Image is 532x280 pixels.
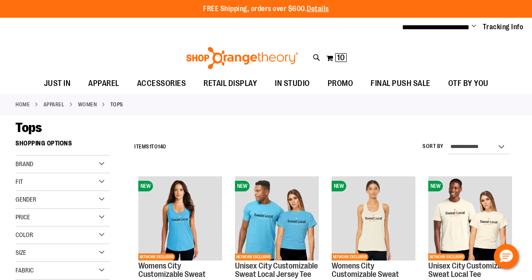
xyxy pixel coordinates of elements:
h2: Items to [134,140,166,154]
strong: Tops [110,101,123,109]
span: Fabric [16,267,34,274]
p: FREE Shipping, orders over $600. [203,4,329,14]
span: NEW [235,181,250,191]
a: Home [16,101,30,109]
button: Hello, have a question? Let’s chat. [494,244,519,269]
span: NETWORK EXCLUSIVE [332,253,368,261]
a: WOMEN [78,101,97,109]
a: Unisex City Customizable Fine Jersey TeeNEWNETWORK EXCLUSIVE [235,176,319,261]
span: FINAL PUSH SALE [371,74,430,93]
span: NETWORK EXCLUSIVE [235,253,272,261]
a: Unisex City Customizable Sweat Local Jersey Tee [235,261,318,279]
a: RETAIL DISPLAY [195,74,266,94]
strong: Shopping Options [16,136,110,156]
a: Unisex City Customizable Sweat Local Tee [428,261,511,279]
a: City Customizable Jersey Racerback TankNEWNETWORK EXCLUSIVE [332,176,415,261]
span: NEW [332,181,346,191]
img: City Customizable Jersey Racerback Tank [332,176,415,260]
a: Tracking Info [483,22,524,32]
button: Account menu [472,23,476,31]
span: Size [16,249,26,256]
img: Shop Orangetheory [185,47,300,69]
a: APPAREL [43,101,65,109]
span: JUST IN [44,74,71,93]
a: Details [307,5,329,13]
span: NETWORK EXCLUSIVE [428,253,465,261]
a: FINAL PUSH SALE [362,74,439,94]
a: IN STUDIO [266,74,319,94]
span: Fit [16,178,23,185]
a: Image of Unisex City Customizable Very Important TeeNEWNETWORK EXCLUSIVE [428,176,512,261]
a: JUST IN [35,74,80,94]
span: PROMO [328,74,353,93]
a: PROMO [319,74,362,94]
a: ACCESSORIES [128,74,195,94]
img: City Customizable Perfect Racerback Tank [138,176,222,260]
span: RETAIL DISPLAY [203,74,257,93]
span: NETWORK EXCLUSIVE [138,253,175,261]
a: APPAREL [79,74,128,93]
span: Color [16,231,33,238]
span: 140 [158,144,166,150]
span: APPAREL [88,74,119,93]
a: OTF BY YOU [439,74,497,94]
span: NEW [428,181,443,191]
span: Brand [16,160,33,167]
span: 10 [337,53,345,62]
span: IN STUDIO [275,74,310,93]
span: ACCESSORIES [137,74,186,93]
a: City Customizable Perfect Racerback TankNEWNETWORK EXCLUSIVE [138,176,222,261]
img: Image of Unisex City Customizable Very Important Tee [428,176,512,260]
span: Gender [16,196,36,203]
span: Price [16,214,30,221]
span: 1 [149,144,152,150]
label: Sort By [422,143,444,150]
span: Tops [16,120,42,135]
img: Unisex City Customizable Fine Jersey Tee [235,176,319,260]
span: OTF BY YOU [448,74,489,93]
span: NEW [138,181,153,191]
